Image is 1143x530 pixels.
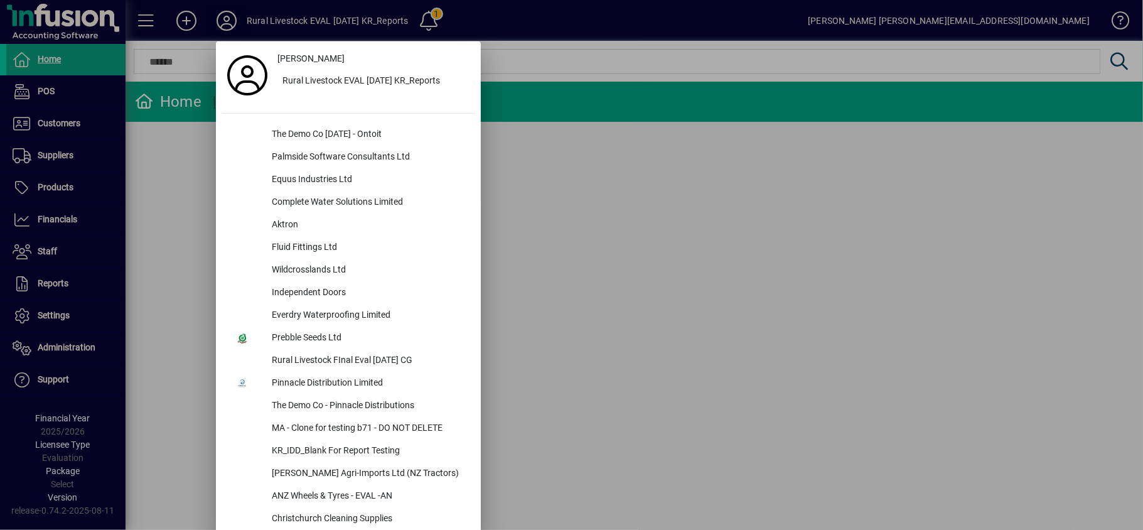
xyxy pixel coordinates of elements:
[222,372,475,395] button: Pinnacle Distribution Limited
[222,192,475,214] button: Complete Water Solutions Limited
[262,485,475,508] div: ANZ Wheels & Tyres - EVAL -AN
[262,395,475,418] div: The Demo Co - Pinnacle Distributions
[222,327,475,350] button: Prebble Seeds Ltd
[262,146,475,169] div: Palmside Software Consultants Ltd
[222,124,475,146] button: The Demo Co [DATE] - Ontoit
[222,146,475,169] button: Palmside Software Consultants Ltd
[222,259,475,282] button: Wildcrosslands Ltd
[222,350,475,372] button: Rural Livestock FInal Eval [DATE] CG
[262,463,475,485] div: [PERSON_NAME] Agri-Imports Ltd (NZ Tractors)
[262,440,475,463] div: KR_IDD_Blank For Report Testing
[222,64,272,87] a: Profile
[222,418,475,440] button: MA - Clone for testing b71 - DO NOT DELETE
[262,237,475,259] div: Fluid Fittings Ltd
[222,237,475,259] button: Fluid Fittings Ltd
[262,418,475,440] div: MA - Clone for testing b71 - DO NOT DELETE
[262,282,475,305] div: Independent Doors
[222,214,475,237] button: Aktron
[262,169,475,192] div: Equus Industries Ltd
[262,259,475,282] div: Wildcrosslands Ltd
[222,169,475,192] button: Equus Industries Ltd
[262,372,475,395] div: Pinnacle Distribution Limited
[222,305,475,327] button: Everdry Waterproofing Limited
[222,440,475,463] button: KR_IDD_Blank For Report Testing
[262,124,475,146] div: The Demo Co [DATE] - Ontoit
[262,192,475,214] div: Complete Water Solutions Limited
[277,52,345,65] span: [PERSON_NAME]
[262,350,475,372] div: Rural Livestock FInal Eval [DATE] CG
[272,70,475,93] button: Rural Livestock EVAL [DATE] KR_Reports
[262,327,475,350] div: Prebble Seeds Ltd
[262,305,475,327] div: Everdry Waterproofing Limited
[262,214,475,237] div: Aktron
[222,395,475,418] button: The Demo Co - Pinnacle Distributions
[222,463,475,485] button: [PERSON_NAME] Agri-Imports Ltd (NZ Tractors)
[272,48,475,70] a: [PERSON_NAME]
[222,485,475,508] button: ANZ Wheels & Tyres - EVAL -AN
[222,282,475,305] button: Independent Doors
